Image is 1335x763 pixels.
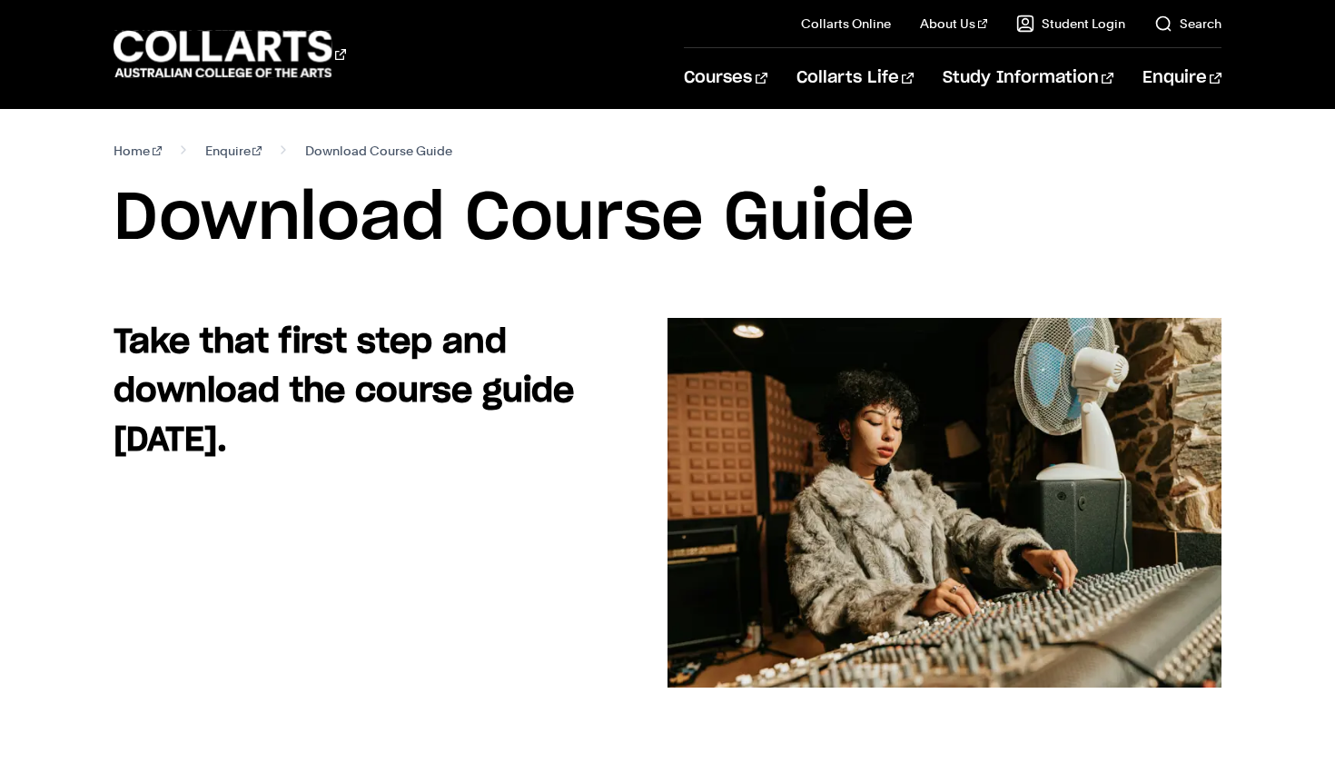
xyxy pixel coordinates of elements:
span: Download Course Guide [305,138,452,163]
a: Study Information [943,48,1113,108]
div: Go to homepage [114,28,346,80]
a: About Us [920,15,987,33]
a: Search [1154,15,1221,33]
a: Home [114,138,162,163]
a: Enquire [205,138,262,163]
a: Courses [684,48,766,108]
a: Student Login [1016,15,1125,33]
a: Collarts Online [801,15,891,33]
a: Collarts Life [796,48,914,108]
h1: Download Course Guide [114,178,1221,260]
a: Enquire [1142,48,1221,108]
strong: Take that first step and download the course guide [DATE]. [114,326,574,457]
